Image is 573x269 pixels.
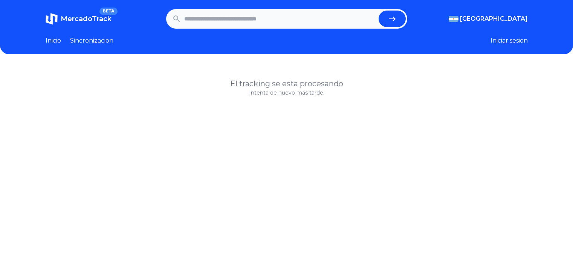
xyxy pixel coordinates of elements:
[460,14,528,23] span: [GEOGRAPHIC_DATA]
[46,13,58,25] img: MercadoTrack
[46,89,528,96] p: Intenta de nuevo más tarde.
[449,16,458,22] img: Argentina
[46,36,61,45] a: Inicio
[490,36,528,45] button: Iniciar sesion
[61,15,112,23] span: MercadoTrack
[70,36,113,45] a: Sincronizacion
[99,8,117,15] span: BETA
[46,13,112,25] a: MercadoTrackBETA
[449,14,528,23] button: [GEOGRAPHIC_DATA]
[46,78,528,89] h1: El tracking se esta procesando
